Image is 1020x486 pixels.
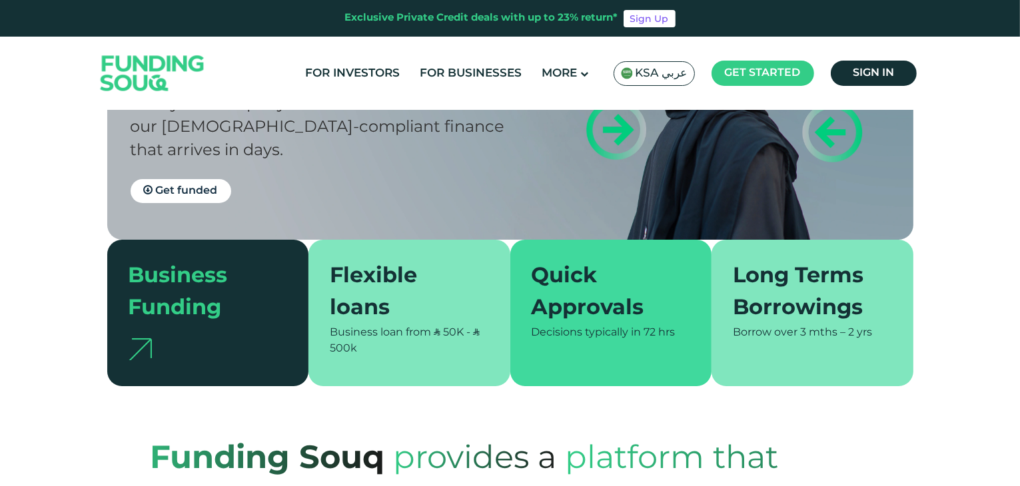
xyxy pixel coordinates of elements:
span: Business loan from [330,328,431,338]
span: Borrow over [733,328,797,338]
a: Sign Up [624,10,676,27]
div: Business Funding [129,261,272,325]
img: Logo [87,40,218,107]
a: Sign in [831,61,917,86]
img: SA Flag [621,67,633,79]
span: KSA عربي [636,66,688,81]
strong: Funding Souq [151,444,385,475]
a: Get funded [131,179,231,203]
span: Sign in [853,68,894,78]
div: Quick Approvals [532,261,675,325]
div: Flexible loans [330,261,473,325]
div: Long Terms Borrowings [733,261,876,325]
span: Get started [725,68,801,78]
span: Get funded [156,186,218,196]
span: 72 hrs [644,328,676,338]
span: Take your company to the next level with our [DEMOGRAPHIC_DATA]-compliant finance that arrives in... [131,97,505,158]
div: Exclusive Private Credit deals with up to 23% return* [345,11,618,26]
a: For Businesses [417,63,526,85]
span: Decisions typically in [532,328,642,338]
span: More [542,68,578,79]
span: 3 mths – 2 yrs [800,328,872,338]
a: For Investors [302,63,404,85]
img: arrow [129,338,152,360]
